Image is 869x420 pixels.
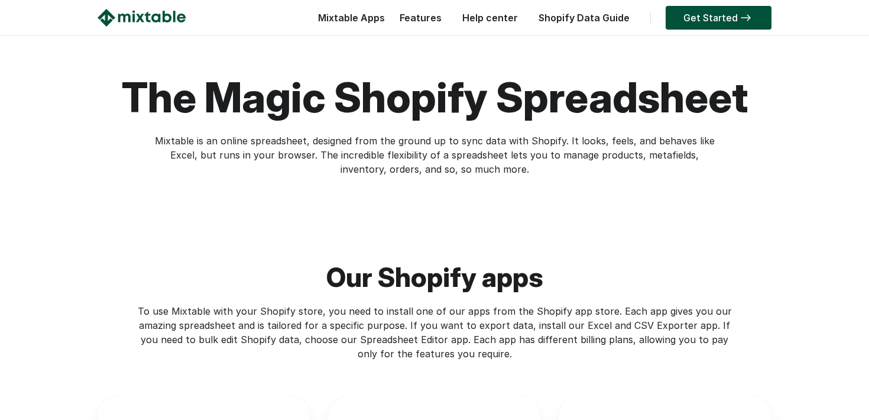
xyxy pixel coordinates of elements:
[533,12,635,24] a: Shopify Data Guide
[738,14,754,21] img: arrow-right.svg
[456,12,524,24] a: Help center
[154,134,715,176] p: Mixtable is an online spreadsheet, designed from the ground up to sync data with Shopify. It look...
[666,6,771,30] a: Get Started
[312,9,385,33] div: Mixtable Apps
[394,12,448,24] a: Features
[131,304,738,361] div: To use Mixtable with your Shopify store, you need to install one of our apps from the Shopify app...
[98,71,771,124] h1: The magic Shopify spreadsheet
[98,215,771,304] h2: Our Shopify apps
[98,9,186,27] img: Mixtable logo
